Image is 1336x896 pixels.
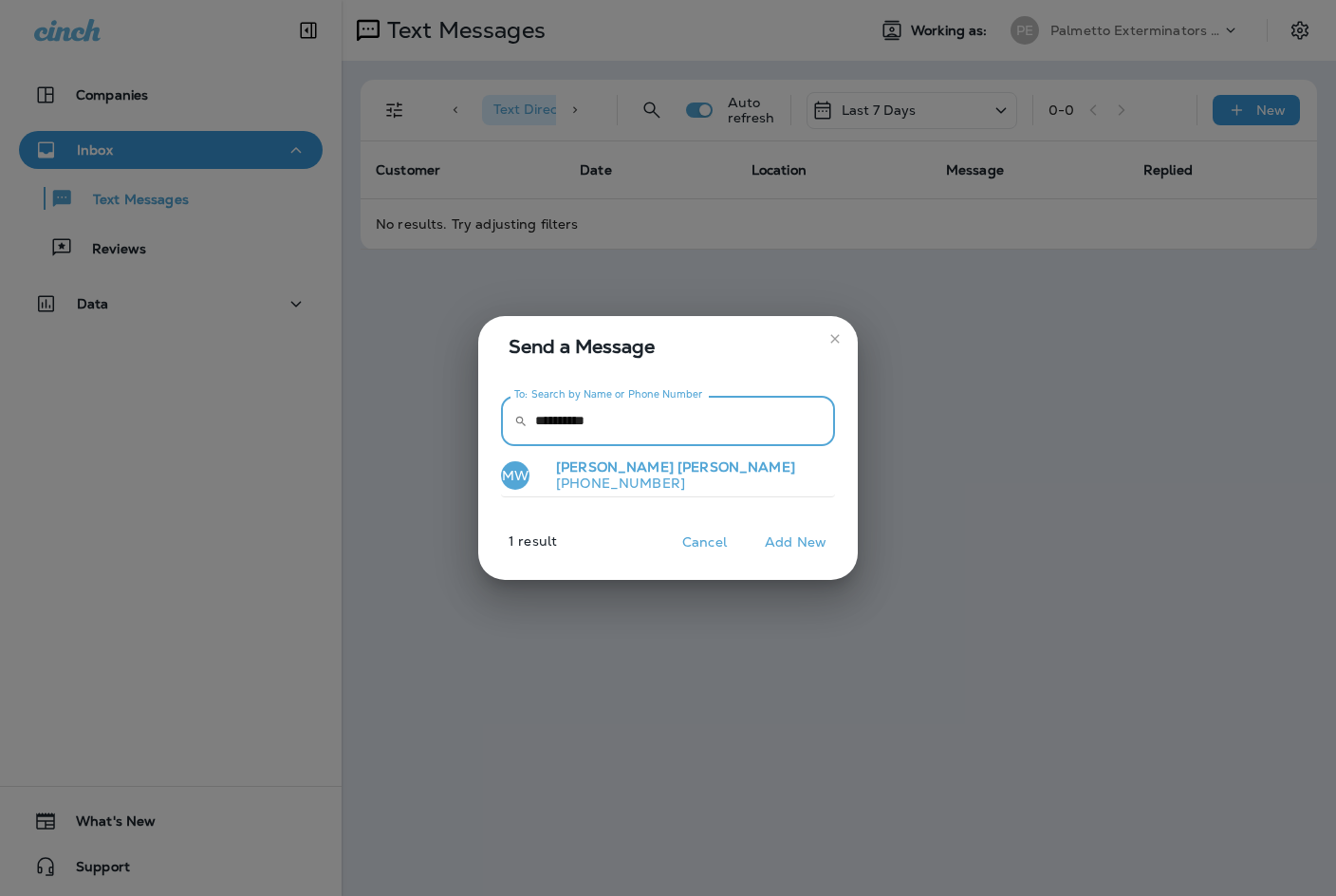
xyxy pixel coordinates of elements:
span: Send a Message [509,331,835,362]
button: MW[PERSON_NAME] [PERSON_NAME][PHONE_NUMBER] [501,454,835,497]
button: Cancel [669,528,740,557]
button: close [820,324,850,354]
button: Add New [755,528,836,557]
span: [PERSON_NAME] [556,458,674,476]
p: [PHONE_NUMBER] [541,476,795,491]
p: 1 result [471,533,557,564]
span: [PERSON_NAME] [677,458,795,476]
label: To: Search by Name or Phone Number [514,387,703,401]
div: MW [501,461,529,490]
